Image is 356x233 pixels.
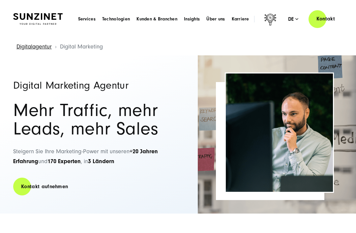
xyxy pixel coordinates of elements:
[184,16,200,22] a: Insights
[288,16,299,22] div: de
[88,158,114,165] strong: 3 Ländern
[78,16,96,22] a: Services
[13,13,63,25] img: SUNZINET Full Service Digital Agentur
[13,177,76,196] a: Kontakt aufnehmen
[47,158,81,165] strong: 170 Experten
[16,43,52,50] a: Digitalagentur
[232,16,249,22] a: Karriere
[309,10,343,28] a: Kontakt
[198,55,356,214] img: Full-Service Digitalagentur SUNZINET - Digital Marketing_2
[13,101,186,138] h2: Mehr Traffic, mehr Leads, mehr Sales
[13,80,186,91] h1: Digital Marketing Agentur
[102,16,130,22] a: Technologien
[136,16,177,22] a: Kunden & Branchen
[13,148,158,165] span: Steigern Sie Ihre Marketing-Power mit unseren und , in
[226,73,333,192] img: Full-Service Digitalagentur SUNZINET - Digital Marketing
[60,43,103,50] span: Digital Marketing
[206,16,225,22] a: Über uns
